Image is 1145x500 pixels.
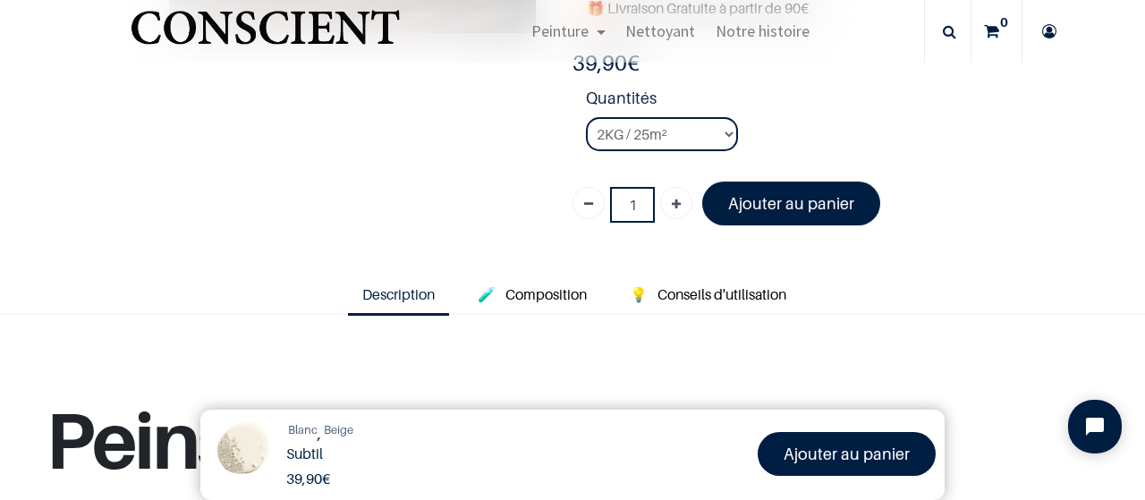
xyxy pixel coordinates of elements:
[657,285,786,303] span: Conseils d'utilisation
[625,21,695,41] span: Nettoyant
[702,182,880,225] a: Ajouter au panier
[288,421,321,445] li: ,
[478,285,496,303] span: 🧪
[1053,385,1137,469] iframe: Tidio Chat
[531,21,589,41] span: Peinture
[572,50,640,76] b: €
[288,421,318,445] a: Blanc
[286,445,587,462] h1: Subtil
[728,194,854,213] font: Ajouter au panier
[324,422,353,436] span: Beige
[505,285,587,303] span: Composition
[572,50,627,76] span: 39,90
[572,187,605,219] a: Supprimer
[758,432,936,476] a: Ajouter au panier
[716,21,810,41] span: Notre histoire
[586,86,1047,117] strong: Quantités
[324,421,353,439] a: Beige
[288,422,318,436] span: Blanc
[362,285,435,303] span: Description
[630,285,648,303] span: 💡
[660,187,692,219] a: Ajouter
[286,470,330,487] b: €
[209,419,276,486] img: Product Image
[784,445,910,463] font: Ajouter au panier
[996,13,1013,31] sup: 0
[286,470,322,487] span: 39,90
